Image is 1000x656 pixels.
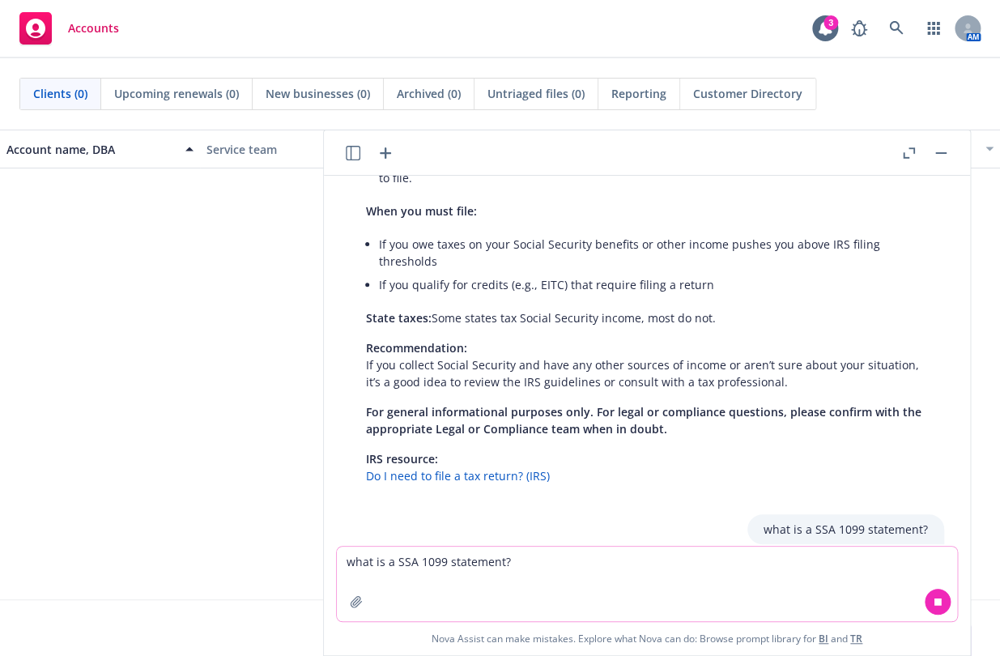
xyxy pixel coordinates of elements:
span: Untriaged files (0) [487,85,585,102]
span: Recommendation: [366,340,467,356]
li: If you qualify for credits (e.g., EITC) that require filing a return [379,273,928,296]
p: Some states tax Social Security income, most do not. [366,309,928,326]
li: If you owe taxes on your Social Security benefits or other income pushes you above IRS filing thr... [379,232,928,273]
span: Archived (0) [397,85,461,102]
span: Clients (0) [33,85,87,102]
span: State taxes: [366,310,432,326]
span: IRS resource: [366,451,438,466]
button: Service team [200,130,400,168]
div: Account name, DBA [6,141,176,158]
span: Upcoming renewals (0) [114,85,239,102]
a: TR [850,632,862,645]
span: Nova Assist can make mistakes. Explore what Nova can do: Browse prompt library for and [330,622,964,655]
a: Search [880,12,913,45]
a: Switch app [917,12,950,45]
span: Reporting [611,85,666,102]
a: Accounts [13,6,126,51]
span: When you must file: [366,203,477,219]
div: 3 [823,15,838,30]
span: Customer Directory [693,85,802,102]
div: Service team [206,141,394,158]
a: Report a Bug [843,12,875,45]
a: Do I need to file a tax return? (IRS) [366,468,550,483]
span: For general informational purposes only. For legal or compliance questions, please confirm with t... [366,404,921,437]
a: BI [819,632,828,645]
p: what is a SSA 1099 statement? [764,521,928,538]
span: Accounts [68,22,119,35]
span: New businesses (0) [266,85,370,102]
p: If you collect Social Security and have any other sources of income or aren’t sure about your sit... [366,339,928,390]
